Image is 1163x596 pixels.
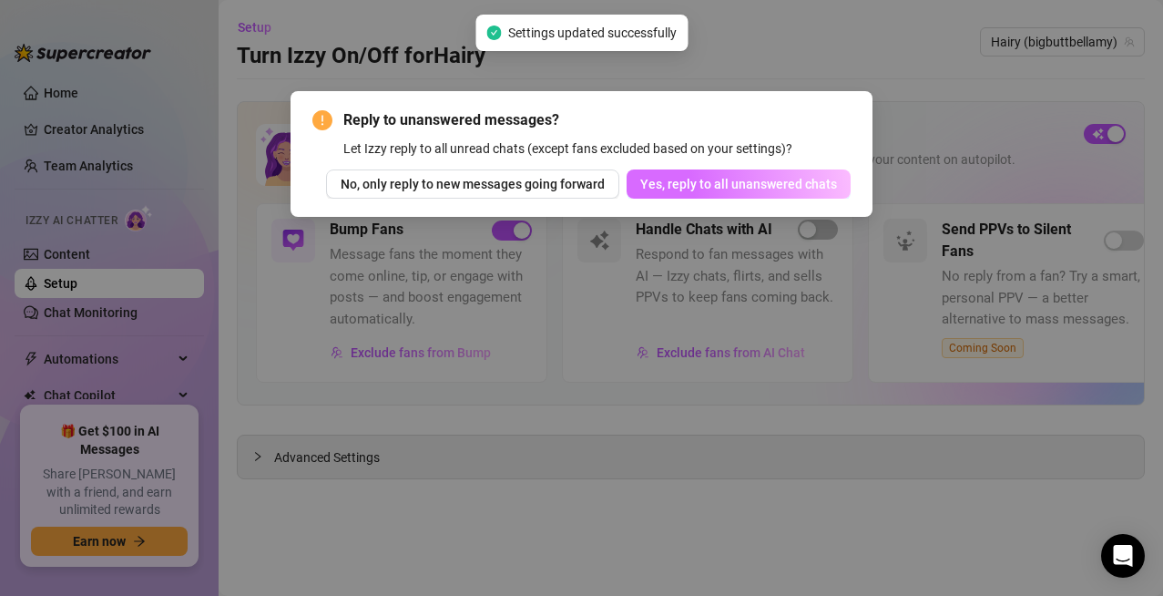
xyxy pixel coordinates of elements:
span: Reply to unanswered messages? [343,109,851,131]
span: exclamation-circle [312,110,332,130]
span: No, only reply to new messages going forward [341,177,605,191]
div: Open Intercom Messenger [1101,534,1145,578]
span: Settings updated successfully [508,23,677,43]
div: Let Izzy reply to all unread chats (except fans excluded based on your settings)? [343,139,851,159]
button: Yes, reply to all unanswered chats [627,170,851,199]
span: check-circle [486,26,501,40]
span: Yes, reply to all unanswered chats [640,177,837,191]
button: No, only reply to new messages going forward [326,170,619,199]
